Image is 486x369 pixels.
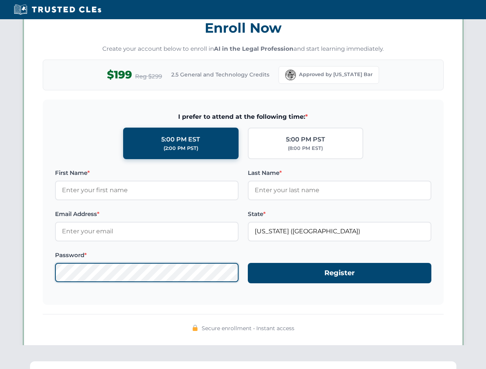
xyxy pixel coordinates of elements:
[164,145,198,152] div: (2:00 PM PST)
[288,145,323,152] div: (8:00 PM EST)
[248,168,431,178] label: Last Name
[286,135,325,145] div: 5:00 PM PST
[135,72,162,81] span: Reg $299
[43,45,444,53] p: Create your account below to enroll in and start learning immediately.
[55,181,239,200] input: Enter your first name
[248,263,431,283] button: Register
[171,70,269,79] span: 2.5 General and Technology Credits
[55,222,239,241] input: Enter your email
[55,112,431,122] span: I prefer to attend at the following time:
[12,4,104,15] img: Trusted CLEs
[55,251,239,260] label: Password
[43,16,444,40] h3: Enroll Now
[161,135,200,145] div: 5:00 PM EST
[248,222,431,241] input: Florida (FL)
[202,324,294,332] span: Secure enrollment • Instant access
[248,209,431,219] label: State
[107,66,132,83] span: $199
[214,45,294,52] strong: AI in the Legal Profession
[248,181,431,200] input: Enter your last name
[285,70,296,80] img: Florida Bar
[299,71,372,78] span: Approved by [US_STATE] Bar
[55,168,239,178] label: First Name
[192,325,198,331] img: 🔒
[55,209,239,219] label: Email Address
